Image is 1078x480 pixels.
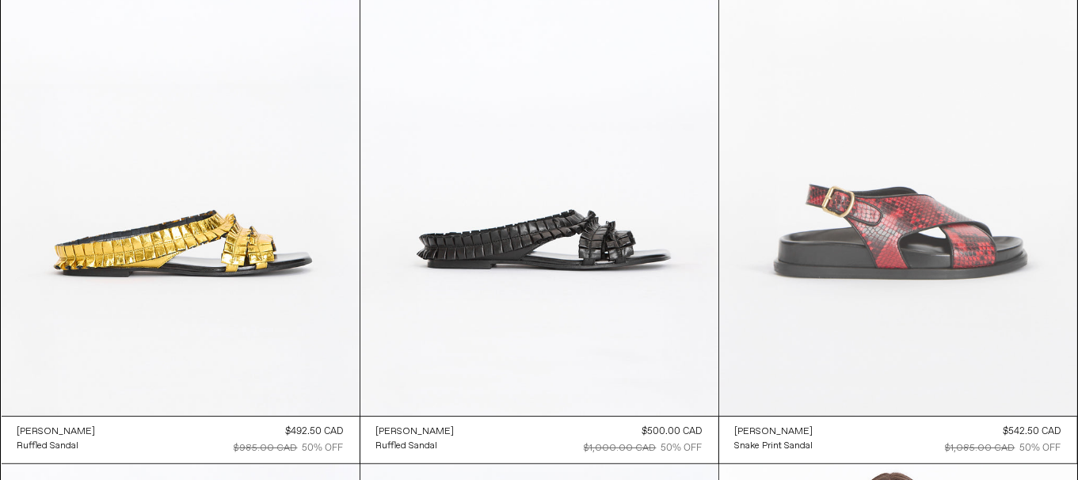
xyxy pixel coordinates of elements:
[642,425,703,439] div: $500.00 CAD
[286,425,344,439] div: $492.50 CAD
[376,440,438,453] div: Ruffled Sandal
[376,439,455,453] a: Ruffled Sandal
[17,425,96,439] a: [PERSON_NAME]
[1004,425,1061,439] div: $542.50 CAD
[303,441,344,455] div: 50% OFF
[17,439,96,453] a: Ruffled Sandal
[735,439,813,453] a: Snake Print Sandal
[1020,441,1061,455] div: 50% OFF
[946,441,1015,455] div: $1,085.00 CAD
[585,441,657,455] div: $1,000.00 CAD
[17,440,79,453] div: Ruffled Sandal
[735,425,813,439] a: [PERSON_NAME]
[234,441,298,455] div: $985.00 CAD
[661,441,703,455] div: 50% OFF
[735,440,813,453] div: Snake Print Sandal
[376,425,455,439] a: [PERSON_NAME]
